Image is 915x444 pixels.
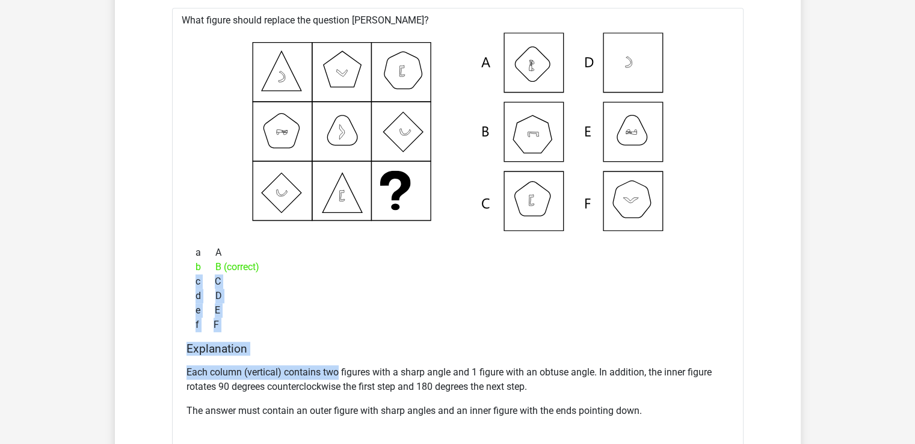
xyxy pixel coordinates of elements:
span: e [196,303,215,318]
h4: Explanation [186,342,729,356]
p: Each column (vertical) contains two figures with a sharp angle and 1 figure with an obtuse angle.... [186,365,729,394]
div: F [186,318,729,332]
div: C [186,274,729,289]
span: b [196,260,215,274]
div: B (correct) [186,260,729,274]
span: a [196,245,215,260]
div: E [186,303,729,318]
span: f [196,318,214,332]
div: A [186,245,729,260]
span: d [196,289,215,303]
p: The answer must contain an outer figure with sharp angles and an inner figure with the ends point... [186,404,729,418]
div: D [186,289,729,303]
span: c [196,274,215,289]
